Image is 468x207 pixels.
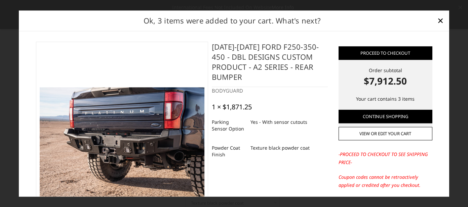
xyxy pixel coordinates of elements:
div: 1 × $1,871.25 [212,103,252,111]
a: Continue Shopping [339,110,432,123]
h4: [DATE]-[DATE] Ford F250-350-450 - DBL Designs Custom Product - A2 Series - Rear Bumper [212,42,328,87]
dd: Yes - With sensor cutouts [250,116,307,128]
dd: Texture black powder coat [250,142,310,154]
span: × [437,13,443,28]
strong: $7,912.50 [339,74,432,88]
h2: Ok, 3 items were added to your cart. What's next? [30,15,435,26]
p: Coupon codes cannot be retroactively applied or credited after you checkout. [339,173,432,189]
iframe: Chat Widget [434,175,468,207]
img: 2023-2025 Ford F250-350-450 - DBL Designs Custom Product - A2 Series - Rear Bumper [40,88,204,197]
a: Close [435,15,446,26]
div: BODYGUARD [212,87,328,95]
a: Proceed to checkout [339,46,432,60]
a: View or edit your cart [339,127,432,140]
p: Your cart contains 3 items [339,95,432,103]
p: -PROCEED TO CHECKOUT TO SEE SHIPPING PRICE- [339,150,432,166]
div: Order subtotal [339,67,432,88]
dt: Parking Sensor Option [212,116,245,135]
dt: Powder Coat Finish [212,142,245,161]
